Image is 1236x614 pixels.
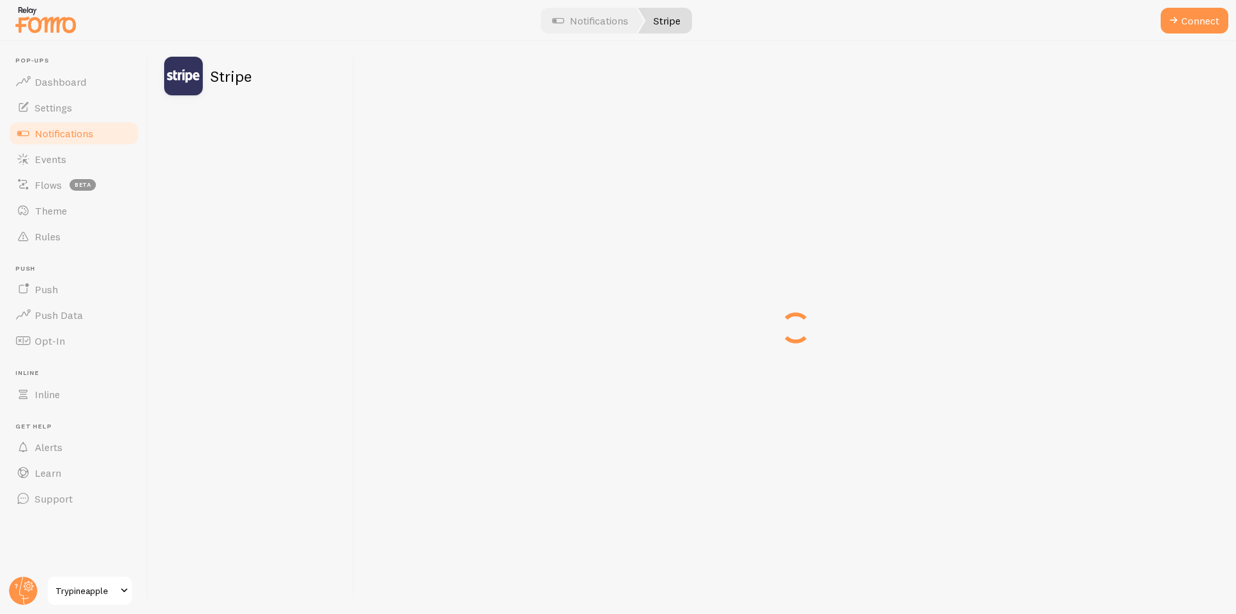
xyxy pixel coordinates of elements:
span: Get Help [15,423,140,431]
a: Support [8,486,140,512]
span: Notifications [35,127,93,140]
span: beta [70,179,96,191]
span: Settings [35,101,72,114]
span: Support [35,492,73,505]
img: fomo_icons_stripe.svg [164,57,203,95]
span: Flows [35,178,62,191]
a: Flows beta [8,172,140,198]
a: Dashboard [8,69,140,95]
span: Push [15,265,140,273]
span: Theme [35,204,67,217]
a: Rules [8,224,140,249]
span: Push Data [35,309,83,321]
span: Inline [35,388,60,401]
a: Notifications [8,120,140,146]
span: Opt-In [35,334,65,347]
h2: Stripe [211,68,252,84]
span: Push [35,283,58,296]
span: Inline [15,369,140,378]
span: Learn [35,466,61,479]
a: Inline [8,381,140,407]
a: Learn [8,460,140,486]
a: Opt-In [8,328,140,354]
a: Push [8,276,140,302]
span: Dashboard [35,75,86,88]
span: Rules [35,230,61,243]
a: Theme [8,198,140,224]
span: Alerts [35,441,62,454]
a: Events [8,146,140,172]
a: Settings [8,95,140,120]
span: Pop-ups [15,57,140,65]
span: Events [35,153,66,166]
a: Alerts [8,434,140,460]
a: Trypineapple [46,575,133,606]
a: Push Data [8,302,140,328]
span: Trypineapple [55,583,117,599]
img: fomo-relay-logo-orange.svg [14,3,78,36]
